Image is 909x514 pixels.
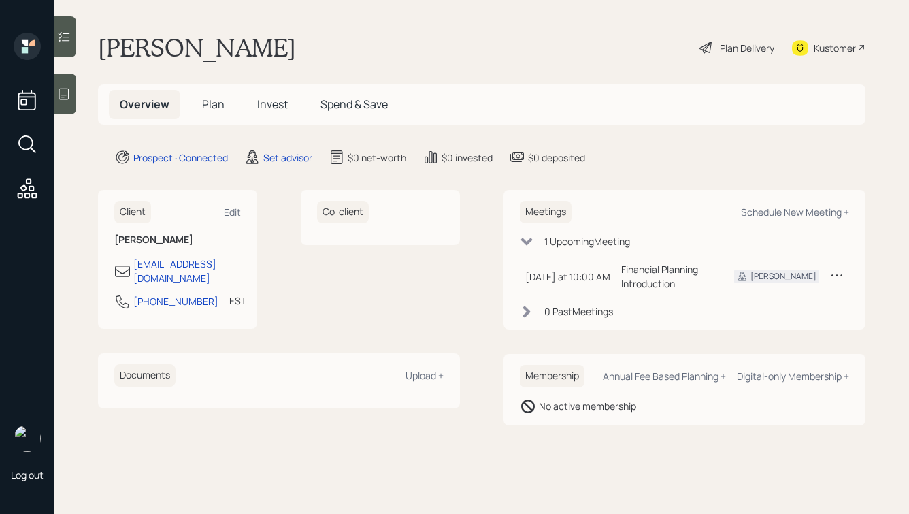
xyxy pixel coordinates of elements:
div: Prospect · Connected [133,150,228,165]
div: Digital-only Membership + [737,370,849,383]
h6: Meetings [520,201,572,223]
div: No active membership [539,399,636,413]
span: Spend & Save [320,97,388,112]
div: [DATE] at 10:00 AM [525,270,610,284]
div: Schedule New Meeting + [741,206,849,219]
div: EST [229,293,246,308]
h6: [PERSON_NAME] [114,234,241,246]
h6: Client [114,201,151,223]
div: Edit [224,206,241,219]
span: Invest [257,97,288,112]
div: [PHONE_NUMBER] [133,294,218,308]
div: Upload + [406,369,444,382]
div: [PERSON_NAME] [750,270,816,283]
span: Overview [120,97,169,112]
div: $0 net-worth [348,150,406,165]
div: 0 Past Meeting s [544,304,613,319]
div: Plan Delivery [720,41,774,55]
div: Annual Fee Based Planning + [603,370,726,383]
div: [EMAIL_ADDRESS][DOMAIN_NAME] [133,257,241,285]
div: $0 deposited [528,150,585,165]
div: 1 Upcoming Meeting [544,234,630,248]
div: Kustomer [814,41,856,55]
div: Set advisor [263,150,312,165]
h1: [PERSON_NAME] [98,33,296,63]
h6: Membership [520,365,584,387]
div: Financial Planning Introduction [621,262,712,291]
img: hunter_neumayer.jpg [14,425,41,452]
span: Plan [202,97,225,112]
h6: Co-client [317,201,369,223]
h6: Documents [114,364,176,387]
div: $0 invested [442,150,493,165]
div: Log out [11,468,44,481]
